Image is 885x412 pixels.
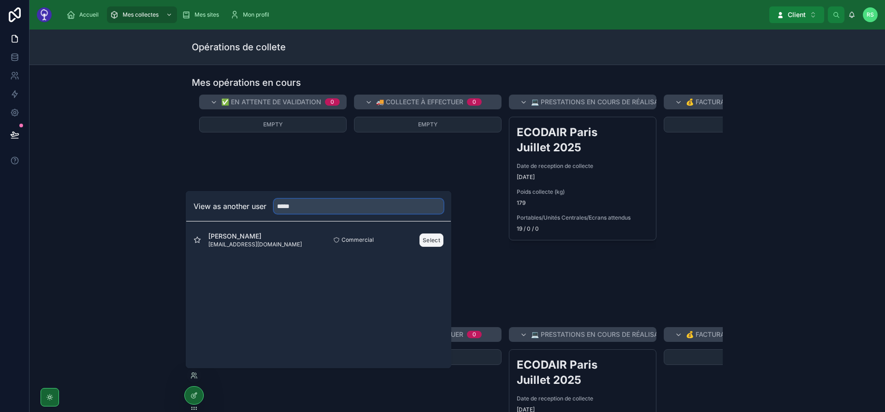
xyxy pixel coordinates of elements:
a: Mes collectes [107,6,177,23]
span: Client [788,10,806,19]
span: 💻 Prestations en cours de réalisation [531,330,674,339]
span: Empty [418,121,437,128]
span: 💰 Facturation [686,330,741,339]
span: Mes sites [195,11,219,18]
a: Mes sites [179,6,225,23]
h2: View as another user [194,201,266,212]
span: [DATE] [517,173,649,181]
h2: ECODAIR Paris Juillet 2025 [517,357,649,388]
div: 0 [472,98,476,106]
span: RS [867,11,874,18]
span: Portables/Unités Centrales/Ecrans attendus [517,214,649,221]
button: Select Button [769,6,824,23]
span: 🚚 Collecte à effectuer [376,97,463,107]
a: ECODAIR Paris Juillet 2025Date de reception de collecte[DATE]Poids collecte (kg)179Portables/Unit... [509,117,656,240]
span: Empty [263,121,283,128]
div: scrollable content [59,5,769,25]
h1: Opérations de collete [192,41,286,54]
a: Accueil [64,6,105,23]
span: Date de reception de collecte [517,395,649,402]
h2: ECODAIR Paris Juillet 2025 [517,125,649,155]
span: [EMAIL_ADDRESS][DOMAIN_NAME] [208,241,302,248]
span: Mes collectes [123,11,159,18]
span: Mon profil [243,11,269,18]
h1: Mes opérations en cours [192,76,301,89]
span: 179 [517,199,649,207]
a: Mon profil [227,6,276,23]
span: [PERSON_NAME] [208,232,302,241]
span: Poids collecte (kg) [517,188,649,196]
span: 💻 Prestations en cours de réalisation [531,97,674,107]
span: 19 / 0 / 0 [517,225,649,233]
div: 0 [472,331,476,338]
span: Date de reception de collecte [517,162,649,170]
img: App logo [37,7,52,22]
button: Select [419,233,443,247]
div: 0 [330,98,334,106]
span: Commercial [342,236,374,244]
span: ✅ En attente de validation [221,97,321,107]
span: Accueil [79,11,99,18]
span: 💰 Facturation [686,97,741,107]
